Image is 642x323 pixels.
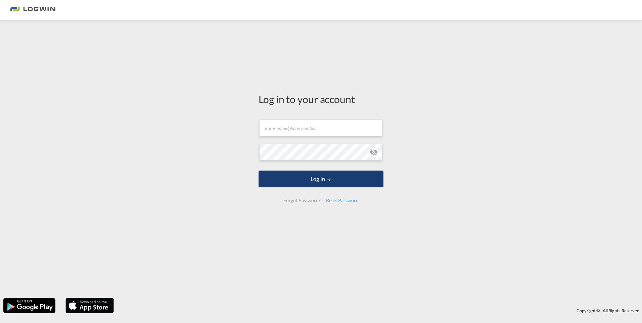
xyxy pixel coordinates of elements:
md-icon: icon-eye-off [370,148,378,156]
div: Copyright © . All Rights Reserved [117,305,642,316]
img: apple.png [65,297,114,314]
div: Forgot Password? [281,194,323,206]
div: Log in to your account [259,92,383,106]
button: LOGIN [259,171,383,187]
img: 2761ae10d95411efa20a1f5e0282d2d7.png [10,3,55,18]
div: Reset Password [323,194,361,206]
img: google.png [3,297,56,314]
input: Enter email/phone number [259,120,382,136]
